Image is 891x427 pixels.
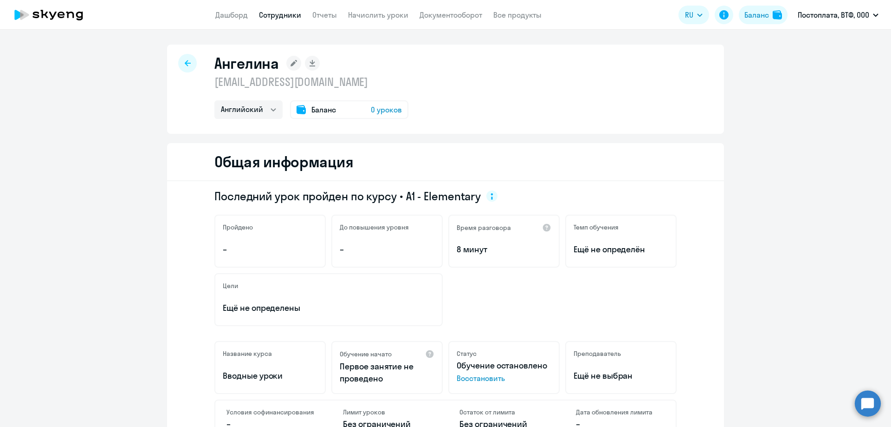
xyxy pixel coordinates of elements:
p: – [223,243,317,256]
p: Постоплата, ВТФ, ООО [798,9,869,20]
span: 0 уроков [371,104,402,115]
button: RU [678,6,709,24]
div: Баланс [744,9,769,20]
button: Балансbalance [739,6,788,24]
h4: Лимит уроков [343,408,432,416]
p: Ещё не определены [223,302,434,314]
a: Дашборд [215,10,248,20]
span: Последний урок пройден по курсу • A1 - Elementary [214,189,481,204]
span: Баланс [311,104,336,115]
span: Восстановить [457,373,551,384]
h4: Условия софинансирования [226,408,315,416]
a: Документооборот [420,10,482,20]
p: Вводные уроки [223,370,317,382]
img: balance [773,10,782,20]
span: Ещё не определён [574,243,668,256]
a: Все продукты [493,10,542,20]
h5: Преподаватель [574,349,621,358]
h1: Ангелина [214,54,279,72]
h5: Название курса [223,349,272,358]
p: – [340,243,434,256]
h5: Цели [223,282,238,290]
button: Постоплата, ВТФ, ООО [793,4,883,26]
p: Первое занятие не проведено [340,361,434,385]
p: 8 минут [457,243,551,256]
h5: Обучение начато [340,350,392,358]
h4: Остаток от лимита [459,408,548,416]
h4: Дата обновления лимита [576,408,665,416]
h5: Статус [457,349,477,358]
h5: Время разговора [457,223,511,232]
h5: Темп обучения [574,223,619,231]
p: Ещё не выбран [574,370,668,382]
h5: Пройдено [223,223,253,231]
p: [EMAIL_ADDRESS][DOMAIN_NAME] [214,74,408,89]
a: Сотрудники [259,10,301,20]
a: Отчеты [312,10,337,20]
span: Обучение остановлено [457,360,547,371]
h2: Общая информация [214,152,353,171]
span: RU [685,9,693,20]
h5: До повышения уровня [340,223,409,231]
a: Начислить уроки [348,10,408,20]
